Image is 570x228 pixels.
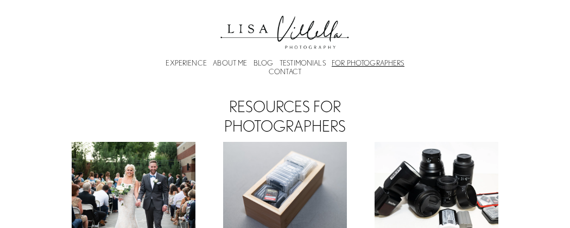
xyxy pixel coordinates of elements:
[280,58,326,67] a: TESTIMONIALS
[180,97,390,135] h2: RESOURCES FOR PHOTOGRAPHERS
[214,4,356,54] img: Lisa Villella Photography
[269,67,301,76] a: CONTACT
[332,58,404,67] a: FOR PHOTOGRAPHERS
[166,58,206,67] a: EXPERIENCE
[254,58,274,67] a: BLOG
[213,58,247,67] a: ABOUT ME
